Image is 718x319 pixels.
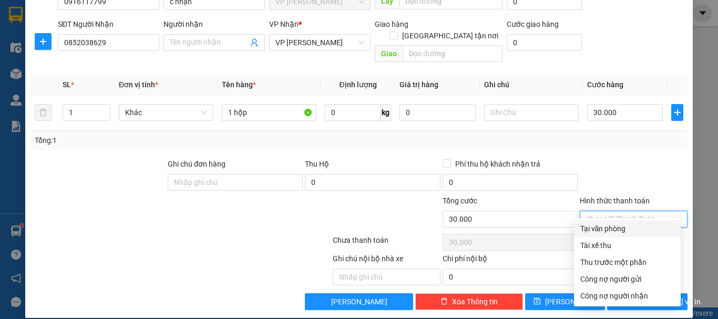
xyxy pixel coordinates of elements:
[480,75,583,95] th: Ghi chú
[339,80,376,89] span: Định lượng
[580,273,674,285] div: Công nợ người gửi
[580,256,674,268] div: Thu trước một phần
[35,104,52,121] button: delete
[331,296,387,307] span: [PERSON_NAME]
[443,253,578,269] div: Chi phí nội bộ
[63,80,71,89] span: SL
[484,104,579,121] input: Ghi Chú
[58,18,159,30] div: SĐT Người Nhận
[222,104,316,121] input: VD: Bàn, Ghế
[275,35,364,50] span: VP Ngọc Hồi
[403,45,502,62] input: Dọc đường
[163,18,265,30] div: Người nhận
[399,80,438,89] span: Giá trị hàng
[440,297,448,306] span: delete
[451,158,545,170] span: Phí thu hộ khách nhận trả
[125,105,207,120] span: Khác
[305,293,413,310] button: [PERSON_NAME]
[222,80,256,89] span: Tên hàng
[507,20,559,28] label: Cước giao hàng
[580,223,674,234] div: Tại văn phòng
[452,296,498,307] span: Xóa Thông tin
[333,269,440,285] input: Nhập ghi chú
[545,296,601,307] span: [PERSON_NAME]
[671,104,683,121] button: plus
[381,104,391,121] span: kg
[35,33,52,50] button: plus
[443,197,477,205] span: Tổng cước
[250,38,259,47] span: user-add
[332,234,442,253] div: Chưa thanh toán
[587,80,623,89] span: Cước hàng
[398,30,502,42] span: [GEOGRAPHIC_DATA] tận nơi
[269,20,299,28] span: VP Nhận
[607,293,688,310] button: printer[PERSON_NAME] và In
[672,108,683,117] span: plus
[574,271,681,287] div: Cước gửi hàng sẽ được ghi vào công nợ của người gửi
[119,80,158,89] span: Đơn vị tính
[415,293,523,310] button: deleteXóa Thông tin
[305,160,329,168] span: Thu Hộ
[580,240,674,251] div: Tài xế thu
[35,37,51,46] span: plus
[168,174,303,191] input: Ghi chú đơn hàng
[375,20,408,28] span: Giao hàng
[399,104,475,121] input: 0
[580,290,674,302] div: Công nợ người nhận
[35,135,278,146] div: Tổng: 1
[333,253,440,269] div: Ghi chú nội bộ nhà xe
[534,297,541,306] span: save
[375,45,403,62] span: Giao
[580,197,650,205] label: Hình thức thanh toán
[525,293,606,310] button: save[PERSON_NAME]
[168,160,225,168] label: Ghi chú đơn hàng
[507,34,582,51] input: Cước giao hàng
[574,287,681,304] div: Cước gửi hàng sẽ được ghi vào công nợ của người nhận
